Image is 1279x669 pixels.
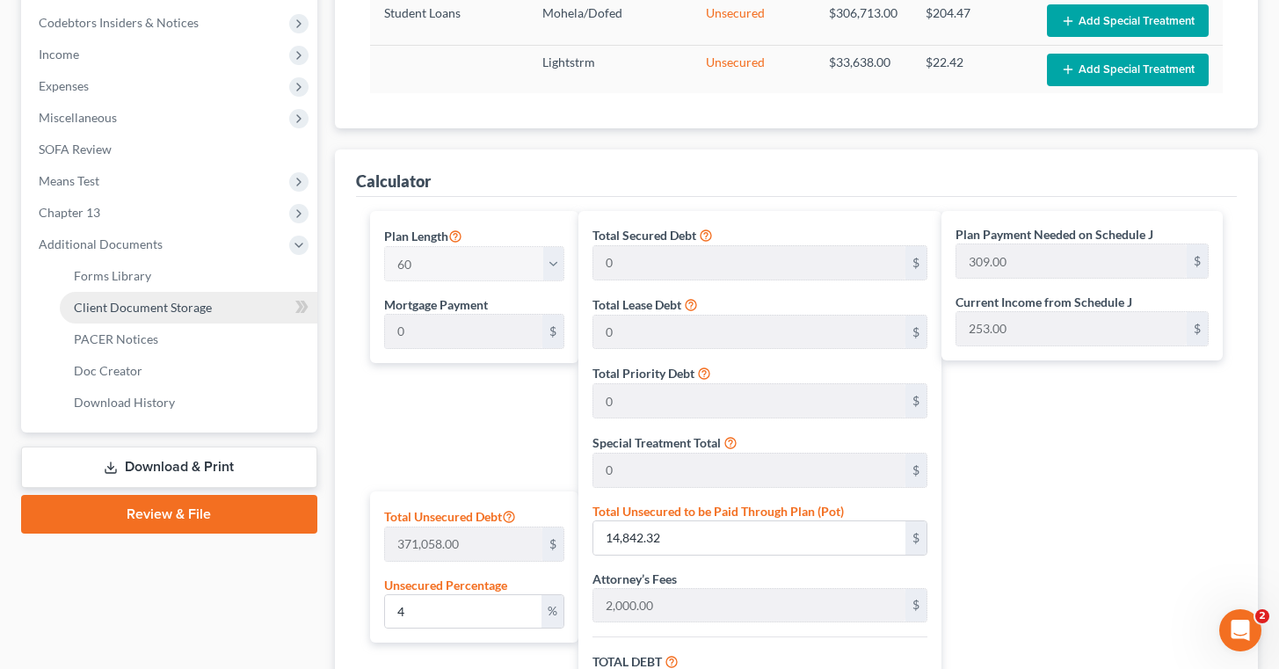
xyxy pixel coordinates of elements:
span: SOFA Review [39,142,112,156]
h2: 45 collections [18,103,334,124]
span: Doc Creator [74,363,142,378]
button: Messages [117,507,234,578]
label: Total Priority Debt [592,364,694,382]
span: 18 articles [18,284,82,302]
span: Means Test [39,173,99,188]
div: Close [309,7,340,39]
input: 0.00 [593,384,905,418]
a: Forms Library [60,260,317,292]
p: Articles that answer common questions about completing the forms in NextChapter [18,462,313,498]
span: Expenses [39,78,89,93]
a: Download History [60,387,317,418]
label: Total Unsecured Debt [384,505,516,527]
div: Search for helpSearch for help [11,46,340,80]
span: 69 articles [18,502,82,520]
label: Total Lease Debt [592,295,681,314]
span: Client Document Storage [74,300,212,315]
a: Client Document Storage [60,292,317,324]
label: Special Treatment Total [592,433,721,452]
span: Income [39,47,79,62]
td: Unsecured [692,45,815,93]
label: Mortgage Payment [384,295,488,314]
div: $ [905,454,927,487]
span: Messages [146,551,207,564]
span: 7 articles [18,175,75,193]
label: Plan Payment Needed on Schedule J [956,225,1153,244]
span: Codebtors Insiders & Notices [39,15,199,30]
input: Search for help [11,46,340,80]
div: Calculator [356,171,431,192]
div: $ [905,384,927,418]
p: Setting Up Your Firm [18,222,313,240]
span: Chapter 13 [39,205,100,220]
input: 0.00 [956,244,1187,278]
input: 0.00 [385,315,543,348]
input: 0.00 [593,246,905,280]
span: 8 articles [18,393,75,411]
span: Download History [74,395,175,410]
iframe: Intercom live chat [1219,609,1261,651]
input: 0.00 [956,312,1187,345]
label: Attorney’s Fees [592,570,677,588]
button: Help [235,507,352,578]
td: $33,638.00 [815,45,912,93]
div: $ [905,316,927,349]
button: Add Special Treatment [1047,54,1209,86]
a: Doc Creator [60,355,317,387]
p: General and Miscellaneous Questions [18,440,313,458]
td: Lightstrm [528,45,692,93]
label: Plan Length [384,225,462,246]
div: $ [1187,312,1208,345]
span: Home [40,551,76,564]
div: $ [542,315,563,348]
label: Total Unsecured to be Paid Through Plan (Pot) [592,502,844,520]
span: 2 [1255,609,1269,623]
div: $ [905,521,927,555]
p: Tips on setting up your firm's account in NextChapter [18,244,313,280]
label: Unsecured Percentage [384,576,507,594]
a: Review & File [21,495,317,534]
label: Current Income from Schedule J [956,293,1132,311]
span: PACER Notices [74,331,158,346]
input: 0.00 [593,316,905,349]
a: Download & Print [21,447,317,488]
input: 0.00 [385,527,543,561]
p: Check out the premium features that are exclusive to the Pro+ and Whoa Plans [18,353,313,389]
div: $ [542,527,563,561]
label: Total Secured Debt [592,226,696,244]
a: PACER Notices [60,324,317,355]
div: $ [905,246,927,280]
a: SOFA Review [25,134,317,165]
p: Getting Started [18,153,313,171]
span: Additional Documents [39,236,163,251]
span: Miscellaneous [39,110,117,125]
button: Add Special Treatment [1047,4,1209,37]
input: 0.00 [593,589,905,622]
input: 0.00 [385,595,542,629]
p: Pro+ and Whoa Features [18,331,313,349]
input: 0.00 [593,454,905,487]
span: Help [277,551,309,564]
div: % [541,595,563,629]
div: $ [1187,244,1208,278]
div: $ [905,589,927,622]
td: $22.42 [912,45,1033,93]
span: Forms Library [74,268,151,283]
h1: Help [154,8,201,38]
input: 0.00 [593,521,905,555]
